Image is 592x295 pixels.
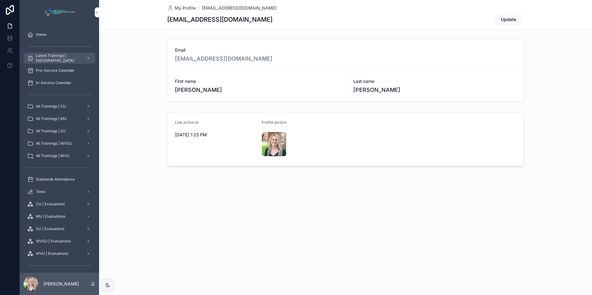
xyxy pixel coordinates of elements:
a: MU | Evaluations [24,211,95,222]
span: All Trainings | CU [36,104,66,109]
span: MU | Evaluations [36,214,65,219]
span: Last active at [175,120,198,125]
span: Statewide Attendance [36,177,75,182]
span: All Trainings | WVU [36,153,69,158]
a: Tests [24,186,95,197]
a: All Trainings | WVSU [24,138,95,149]
span: First name [175,78,338,84]
img: App logo [43,7,76,17]
span: SU | Evaluations [36,226,64,231]
h1: [EMAIL_ADDRESS][DOMAIN_NAME] [167,15,272,24]
a: CU | Evaluations [24,199,95,210]
a: WVSU | Evaluations [24,236,95,247]
a: In-Service Calendar [24,77,95,88]
a: [EMAIL_ADDRESS][DOMAIN_NAME] [202,5,276,11]
span: Email [175,47,516,53]
span: CU | Evaluations [36,202,65,207]
a: Pre-Service Calendar [24,65,95,76]
p: [PERSON_NAME] [43,281,79,287]
a: Home [24,29,95,40]
span: Latest Trainings | [GEOGRAPHIC_DATA] [36,53,81,63]
span: [PERSON_NAME] [353,86,516,94]
a: All Trainings | CU [24,101,95,112]
span: Tests [36,189,45,194]
span: [PERSON_NAME] [175,86,338,94]
div: scrollable content [20,25,99,273]
a: Statewide Attendance [24,174,95,185]
a: Latest Trainings | [GEOGRAPHIC_DATA] [24,53,95,64]
span: Last name [353,78,516,84]
span: [DATE] 1:25 PM [175,132,257,138]
a: SU | Evaluations [24,223,95,234]
button: Update [496,14,521,25]
span: WVSU | Evaluations [36,239,71,244]
a: All Trainings | MU [24,113,95,124]
span: Home [36,32,46,37]
span: WVU | Evaluations [36,251,68,256]
span: Profile picture [262,120,287,125]
span: All Trainings | MU [36,116,67,121]
a: All Trainings | WVU [24,150,95,161]
a: WVU | Evaluations [24,248,95,259]
span: My Profile [175,5,196,11]
span: Update [501,16,516,23]
span: All Trainings | SU [36,129,66,134]
a: [EMAIL_ADDRESS][DOMAIN_NAME] [175,54,272,63]
span: Pre-Service Calendar [36,68,75,73]
a: All Trainings | SU [24,126,95,137]
span: All Trainings | WVSU [36,141,72,146]
span: In-Service Calendar [36,80,72,85]
a: My Profile [167,5,196,11]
